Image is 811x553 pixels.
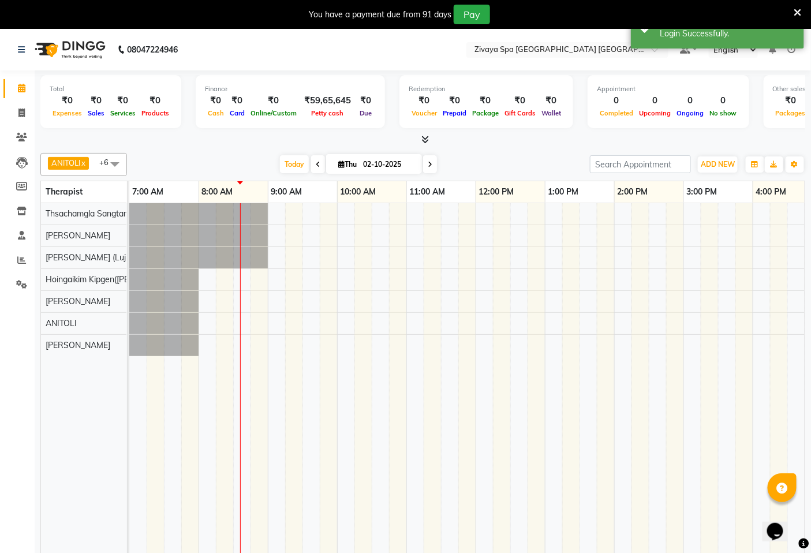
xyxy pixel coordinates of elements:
a: 4:00 PM [753,184,790,200]
div: 0 [707,94,740,107]
div: Appointment [597,84,740,94]
iframe: chat widget [763,507,799,541]
a: 3:00 PM [684,184,720,200]
span: Ongoing [674,109,707,117]
a: 11:00 AM [407,184,449,200]
span: [PERSON_NAME] [46,296,110,307]
span: Voucher [409,109,440,117]
div: ₹0 [773,94,809,107]
span: ANITOLI [46,318,77,328]
div: ₹0 [502,94,539,107]
span: Expenses [50,109,85,117]
span: [PERSON_NAME] [46,340,110,350]
span: Due [357,109,375,117]
div: 0 [636,94,674,107]
div: ₹0 [107,94,139,107]
a: 8:00 AM [199,184,236,200]
div: ₹0 [469,94,502,107]
div: ₹0 [539,94,564,107]
div: ₹0 [409,94,440,107]
span: Package [469,109,502,117]
div: ₹0 [440,94,469,107]
span: Therapist [46,186,83,197]
div: Redemption [409,84,564,94]
div: 0 [597,94,636,107]
span: Completed [597,109,636,117]
div: ₹59,65,645 [300,94,356,107]
a: 7:00 AM [129,184,166,200]
div: Total [50,84,172,94]
div: ₹0 [227,94,248,107]
a: 1:00 PM [545,184,582,200]
div: ₹0 [139,94,172,107]
button: ADD NEW [698,156,738,173]
span: Cash [205,109,227,117]
span: Services [107,109,139,117]
span: Petty cash [309,109,347,117]
span: Packages [773,109,809,117]
span: ANITOLI [51,158,80,167]
span: Gift Cards [502,109,539,117]
input: Search Appointment [590,155,691,173]
span: Thu [335,160,360,169]
div: ₹0 [50,94,85,107]
img: logo [29,33,109,66]
span: Today [280,155,309,173]
a: 12:00 PM [476,184,517,200]
div: Login Successfully. [660,28,795,40]
a: 9:00 AM [268,184,305,200]
span: ADD NEW [701,160,735,169]
button: Pay [454,5,490,24]
span: Wallet [539,109,564,117]
div: ₹0 [205,94,227,107]
span: Upcoming [636,109,674,117]
span: Thsachamgla Sangtam (Achum) [46,208,163,219]
input: 2025-10-02 [360,156,417,173]
span: Sales [85,109,107,117]
span: No show [707,109,740,117]
div: ₹0 [248,94,300,107]
span: Hoingaikim Kipgen([PERSON_NAME]) [46,274,184,285]
div: You have a payment due from 91 days [309,9,451,21]
div: Finance [205,84,376,94]
div: 0 [674,94,707,107]
a: x [80,158,85,167]
div: ₹0 [356,94,376,107]
span: [PERSON_NAME] (Lujik) [46,252,134,263]
span: Card [227,109,248,117]
span: [PERSON_NAME] [46,230,110,241]
span: +6 [99,158,117,167]
a: 2:00 PM [615,184,651,200]
div: ₹0 [85,94,107,107]
span: Online/Custom [248,109,300,117]
span: Products [139,109,172,117]
span: Prepaid [440,109,469,117]
b: 08047224946 [127,33,178,66]
a: 10:00 AM [338,184,379,200]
